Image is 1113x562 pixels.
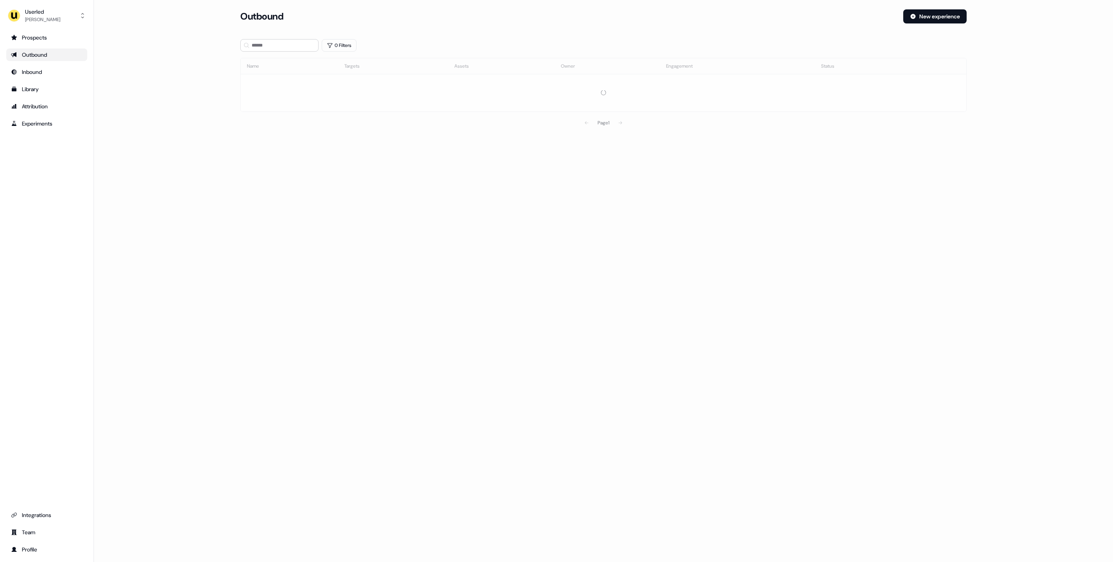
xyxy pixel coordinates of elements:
[6,31,87,44] a: Go to prospects
[240,11,283,22] h3: Outbound
[25,16,60,23] div: [PERSON_NAME]
[11,102,83,110] div: Attribution
[322,39,357,52] button: 0 Filters
[11,51,83,59] div: Outbound
[6,48,87,61] a: Go to outbound experience
[6,509,87,521] a: Go to integrations
[6,83,87,95] a: Go to templates
[6,66,87,78] a: Go to Inbound
[6,526,87,539] a: Go to team
[6,6,87,25] button: Userled[PERSON_NAME]
[11,511,83,519] div: Integrations
[6,543,87,556] a: Go to profile
[11,68,83,76] div: Inbound
[6,117,87,130] a: Go to experiments
[25,8,60,16] div: Userled
[11,546,83,553] div: Profile
[903,9,967,23] button: New experience
[11,120,83,127] div: Experiments
[11,34,83,41] div: Prospects
[6,100,87,113] a: Go to attribution
[11,528,83,536] div: Team
[11,85,83,93] div: Library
